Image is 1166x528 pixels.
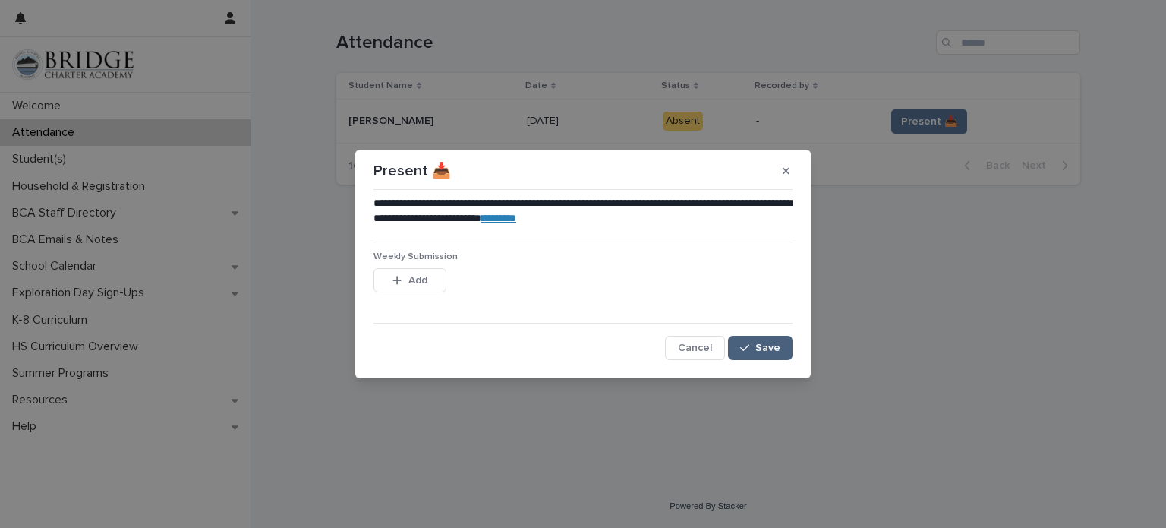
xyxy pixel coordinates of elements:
[728,336,793,360] button: Save
[665,336,725,360] button: Cancel
[373,252,458,261] span: Weekly Submission
[373,162,451,180] p: Present 📥
[373,268,446,292] button: Add
[678,343,712,353] span: Cancel
[408,275,427,286] span: Add
[755,343,780,353] span: Save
